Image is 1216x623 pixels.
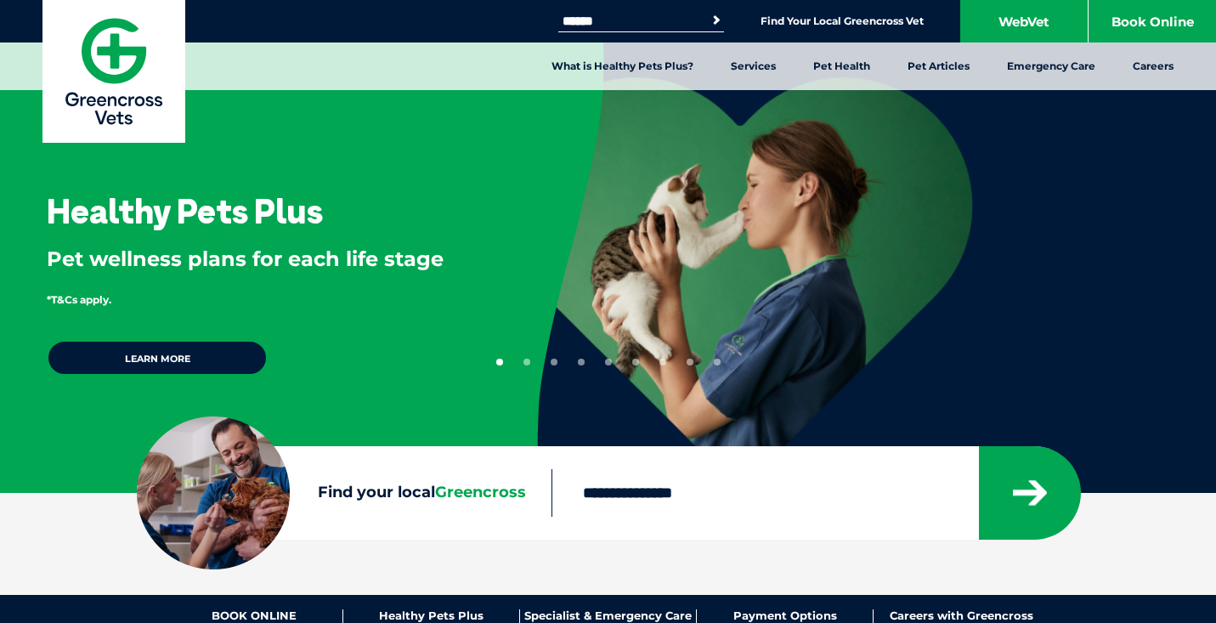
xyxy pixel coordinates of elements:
a: Pet Articles [889,42,988,90]
a: Emergency Care [988,42,1114,90]
a: BOOK ONLINE [167,609,343,623]
button: 4 of 9 [578,359,585,365]
label: Find your local [137,480,551,506]
h3: Healthy Pets Plus [47,194,323,228]
button: 6 of 9 [632,359,639,365]
span: Greencross [435,483,526,501]
button: 1 of 9 [496,359,503,365]
a: What is Healthy Pets Plus? [533,42,712,90]
a: Services [712,42,795,90]
button: 8 of 9 [687,359,693,365]
button: 7 of 9 [659,359,666,365]
a: Careers [1114,42,1192,90]
p: Pet wellness plans for each life stage [47,245,482,274]
a: Specialist & Emergency Care [520,609,697,623]
a: Healthy Pets Plus [343,609,520,623]
button: 9 of 9 [714,359,721,365]
span: *T&Cs apply. [47,293,111,306]
a: Payment Options [697,609,874,623]
a: Find Your Local Greencross Vet [761,14,924,28]
button: 3 of 9 [551,359,557,365]
a: Pet Health [795,42,889,90]
button: 5 of 9 [605,359,612,365]
a: Careers with Greencross [874,609,1049,623]
a: Learn more [47,340,268,376]
button: 2 of 9 [523,359,530,365]
button: Search [708,12,725,29]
